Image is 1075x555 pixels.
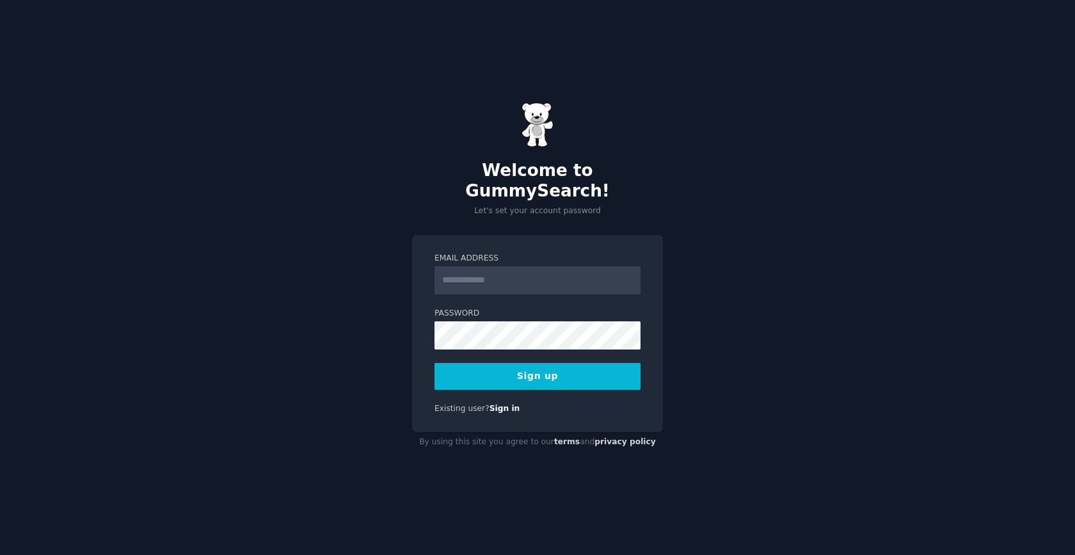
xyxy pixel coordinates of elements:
[434,308,641,319] label: Password
[434,363,641,390] button: Sign up
[412,205,663,217] p: Let's set your account password
[434,404,490,413] span: Existing user?
[434,253,641,264] label: Email Address
[412,161,663,201] h2: Welcome to GummySearch!
[490,404,520,413] a: Sign in
[412,432,663,453] div: By using this site you agree to our and
[522,102,553,147] img: Gummy Bear
[594,437,656,446] a: privacy policy
[554,437,580,446] a: terms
